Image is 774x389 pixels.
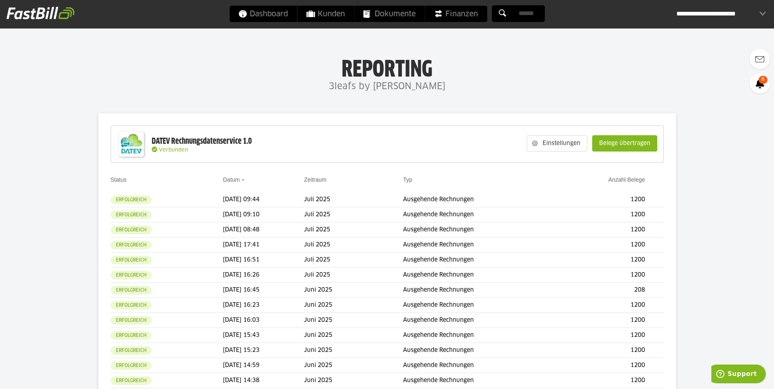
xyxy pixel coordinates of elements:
[223,176,240,183] a: Datum
[304,313,403,328] td: Juni 2025
[111,346,152,355] sl-badge: Erfolgreich
[111,211,152,219] sl-badge: Erfolgreich
[111,176,127,183] a: Status
[304,176,326,183] a: Zeitraum
[425,6,487,22] a: Finanzen
[363,6,416,22] span: Dokumente
[159,147,188,153] span: Verbunden
[711,365,766,385] iframe: Öffnet ein Widget, in dem Sie weitere Informationen finden
[223,207,304,222] td: [DATE] 09:10
[592,135,657,152] sl-button: Belege übertragen
[111,286,152,294] sl-badge: Erfolgreich
[403,373,560,388] td: Ausgehende Rechnungen
[223,298,304,313] td: [DATE] 16:23
[111,376,152,385] sl-badge: Erfolgreich
[527,135,587,152] sl-button: Einstellungen
[403,343,560,358] td: Ausgehende Rechnungen
[403,283,560,298] td: Ausgehende Rechnungen
[111,241,152,249] sl-badge: Erfolgreich
[223,283,304,298] td: [DATE] 16:45
[560,298,648,313] td: 1200
[223,328,304,343] td: [DATE] 15:43
[223,222,304,237] td: [DATE] 08:48
[111,316,152,325] sl-badge: Erfolgreich
[403,328,560,343] td: Ausgehende Rechnungen
[560,192,648,207] td: 1200
[304,222,403,237] td: Juli 2025
[7,7,74,20] img: fastbill_logo_white.png
[304,268,403,283] td: Juli 2025
[403,176,412,183] a: Typ
[560,268,648,283] td: 1200
[152,136,252,147] div: DATEV Rechnungsdatenservice 1.0
[111,361,152,370] sl-badge: Erfolgreich
[403,237,560,253] td: Ausgehende Rechnungen
[608,176,645,183] a: Anzahl Belege
[560,328,648,343] td: 1200
[223,192,304,207] td: [DATE] 09:44
[403,313,560,328] td: Ausgehende Rechnungen
[403,298,560,313] td: Ausgehende Rechnungen
[560,373,648,388] td: 1200
[306,6,345,22] span: Kunden
[223,373,304,388] td: [DATE] 14:38
[759,76,767,84] span: 6
[403,207,560,222] td: Ausgehende Rechnungen
[750,73,770,94] a: 6
[111,226,152,234] sl-badge: Erfolgreich
[304,207,403,222] td: Juli 2025
[560,207,648,222] td: 1200
[111,301,152,310] sl-badge: Erfolgreich
[241,179,246,181] img: sort_desc.gif
[434,6,478,22] span: Finanzen
[81,57,693,79] h1: Reporting
[111,331,152,340] sl-badge: Erfolgreich
[403,268,560,283] td: Ausgehende Rechnungen
[403,253,560,268] td: Ausgehende Rechnungen
[354,6,425,22] a: Dokumente
[403,358,560,373] td: Ausgehende Rechnungen
[304,253,403,268] td: Juli 2025
[304,373,403,388] td: Juni 2025
[223,343,304,358] td: [DATE] 15:23
[560,237,648,253] td: 1200
[304,237,403,253] td: Juli 2025
[304,298,403,313] td: Juni 2025
[304,358,403,373] td: Juni 2025
[111,271,152,279] sl-badge: Erfolgreich
[111,256,152,264] sl-badge: Erfolgreich
[304,192,403,207] td: Juli 2025
[304,283,403,298] td: Juni 2025
[223,358,304,373] td: [DATE] 14:59
[223,253,304,268] td: [DATE] 16:51
[560,343,648,358] td: 1200
[403,222,560,237] td: Ausgehende Rechnungen
[560,253,648,268] td: 1200
[229,6,297,22] a: Dashboard
[111,196,152,204] sl-badge: Erfolgreich
[560,358,648,373] td: 1200
[223,268,304,283] td: [DATE] 16:26
[560,222,648,237] td: 1200
[223,313,304,328] td: [DATE] 16:03
[223,237,304,253] td: [DATE] 17:41
[560,313,648,328] td: 1200
[297,6,354,22] a: Kunden
[403,192,560,207] td: Ausgehende Rechnungen
[115,128,148,160] img: DATEV-Datenservice Logo
[304,328,403,343] td: Juni 2025
[560,283,648,298] td: 208
[238,6,288,22] span: Dashboard
[304,343,403,358] td: Juni 2025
